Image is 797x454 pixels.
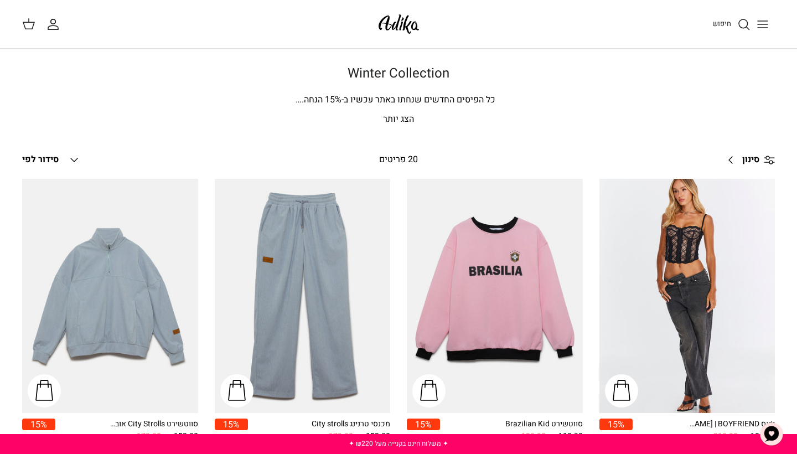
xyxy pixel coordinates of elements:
span: 118.90 ₪ [550,430,583,442]
a: סינון [720,147,775,173]
a: החשבון שלי [46,18,64,31]
a: 15% [599,419,633,442]
span: 15% [407,419,440,430]
span: 15% [22,419,55,430]
span: 179.90 ₪ [128,430,161,442]
a: ג׳ינס All Or Nothing [PERSON_NAME] | BOYFRIEND 186.90 ₪ 219.90 ₪ [633,419,775,442]
button: Toggle menu [751,12,775,37]
span: כל הפיסים החדשים שנחתו באתר עכשיו ב- [341,93,495,106]
span: 152.90 ₪ [358,430,390,442]
a: מכנסי טרנינג City strolls [215,179,391,413]
span: % הנחה. [296,93,341,106]
p: הצג יותר [22,112,775,127]
span: סינון [742,153,759,167]
span: חיפוש [712,18,731,29]
a: סווטשירט City Strolls אוברסייז 152.90 ₪ 179.90 ₪ [55,419,198,442]
a: 15% [407,419,440,442]
div: מכנסי טרנינג City strolls [302,419,390,430]
span: 15 [325,93,335,106]
img: Adika IL [375,11,422,37]
a: 15% [22,419,55,442]
span: סידור לפי [22,153,59,166]
a: ✦ משלוח חינם בקנייה מעל ₪220 ✦ [349,438,448,448]
a: 15% [215,419,248,442]
span: 219.90 ₪ [705,430,738,442]
a: ג׳ינס All Or Nothing קריס-קרוס | BOYFRIEND [599,179,775,413]
a: חיפוש [712,18,751,31]
span: 152.90 ₪ [165,430,198,442]
button: סידור לפי [22,148,81,172]
span: 179.90 ₪ [320,430,353,442]
a: מכנסי טרנינג City strolls 152.90 ₪ 179.90 ₪ [248,419,391,442]
span: 15% [215,419,248,430]
div: סווטשירט City Strolls אוברסייז [110,419,198,430]
span: 139.90 ₪ [513,430,546,442]
button: צ'אט [755,417,788,451]
span: 15% [599,419,633,430]
div: ג׳ינס All Or Nothing [PERSON_NAME] | BOYFRIEND [686,419,775,430]
a: סווטשירט Brazilian Kid 118.90 ₪ 139.90 ₪ [440,419,583,442]
h1: Winter Collection [22,66,775,82]
div: סווטשירט Brazilian Kid [494,419,583,430]
div: 20 פריטים [308,153,489,167]
a: סווטשירט Brazilian Kid [407,179,583,413]
span: 186.90 ₪ [742,430,775,442]
a: סווטשירט City Strolls אוברסייז [22,179,198,413]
